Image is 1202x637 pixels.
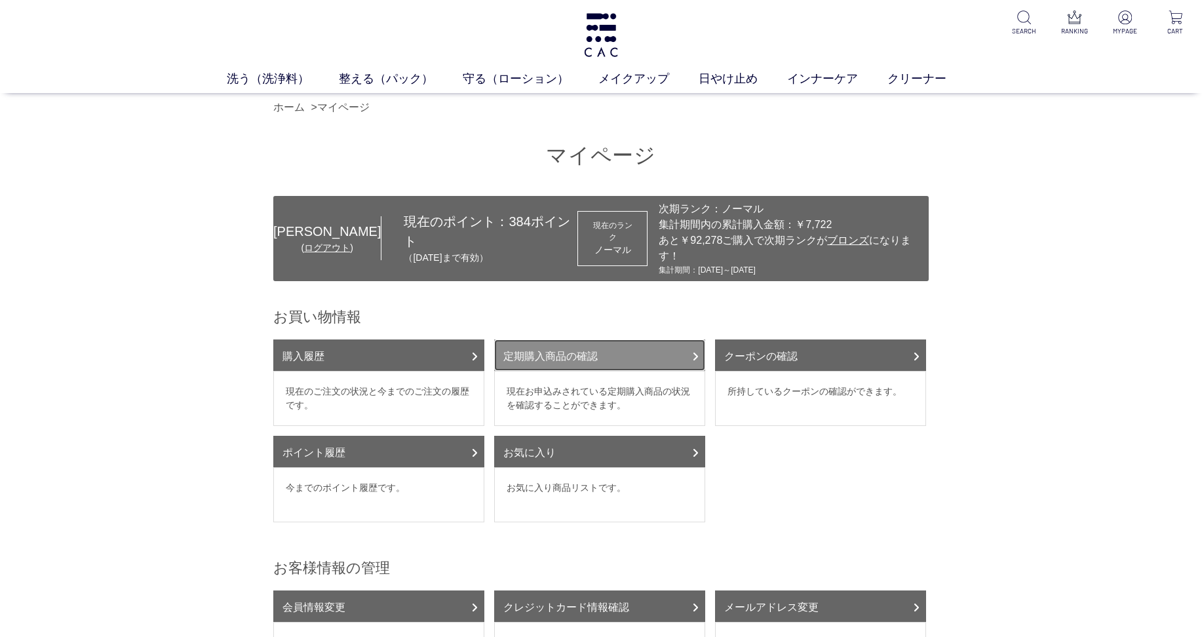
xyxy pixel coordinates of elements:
[1008,10,1040,36] a: SEARCH
[494,339,705,371] a: 定期購入商品の確認
[787,70,887,88] a: インナーケア
[273,467,484,522] dd: 今までのポイント履歴です。
[311,100,372,115] li: >
[494,467,705,522] dd: お気に入り商品リストです。
[227,70,339,88] a: 洗う（洗浄料）
[404,251,577,265] p: （[DATE]まで有効）
[582,13,621,57] img: logo
[715,590,926,622] a: メールアドレス変更
[273,142,929,170] h1: マイページ
[273,558,929,577] h2: お客様情報の管理
[339,70,463,88] a: 整える（パック）
[598,70,699,88] a: メイクアップ
[590,243,635,257] div: ノーマル
[273,241,381,255] div: ( )
[1008,26,1040,36] p: SEARCH
[273,436,484,467] a: ポイント履歴
[273,102,305,113] a: ホーム
[715,371,926,426] dd: 所持しているクーポンの確認ができます。
[590,220,635,243] dt: 現在のランク
[509,214,530,229] span: 384
[659,201,922,217] div: 次期ランク：ノーマル
[1109,26,1141,36] p: MYPAGE
[317,102,370,113] a: マイページ
[494,590,705,622] a: クレジットカード情報確認
[273,307,929,326] h2: お買い物情報
[887,70,976,88] a: クリーナー
[1159,10,1192,36] a: CART
[659,233,922,264] div: あと￥92,278ご購入で次期ランクが になります！
[1058,26,1091,36] p: RANKING
[1109,10,1141,36] a: MYPAGE
[827,235,869,246] span: ブロンズ
[699,70,787,88] a: 日やけ止め
[273,339,484,371] a: 購入履歴
[659,264,922,276] div: 集計期間：[DATE]～[DATE]
[381,212,577,265] div: 現在のポイント： ポイント
[494,436,705,467] a: お気に入り
[304,242,350,253] a: ログアウト
[463,70,598,88] a: 守る（ローション）
[659,217,922,233] div: 集計期間内の累計購入金額：￥7,722
[273,590,484,622] a: 会員情報変更
[715,339,926,371] a: クーポンの確認
[1058,10,1091,36] a: RANKING
[273,222,381,241] div: [PERSON_NAME]
[1159,26,1192,36] p: CART
[494,371,705,426] dd: 現在お申込みされている定期購入商品の状況を確認することができます。
[273,371,484,426] dd: 現在のご注文の状況と今までのご注文の履歴です。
